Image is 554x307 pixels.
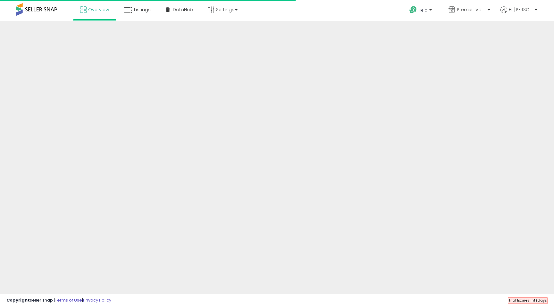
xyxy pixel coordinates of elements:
[419,7,427,13] span: Help
[173,6,193,13] span: DataHub
[134,6,151,13] span: Listings
[88,6,109,13] span: Overview
[404,1,438,21] a: Help
[509,6,533,13] span: Hi [PERSON_NAME]
[500,6,537,21] a: Hi [PERSON_NAME]
[457,6,486,13] span: Premier Value Marketplace LLC
[409,6,417,14] i: Get Help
